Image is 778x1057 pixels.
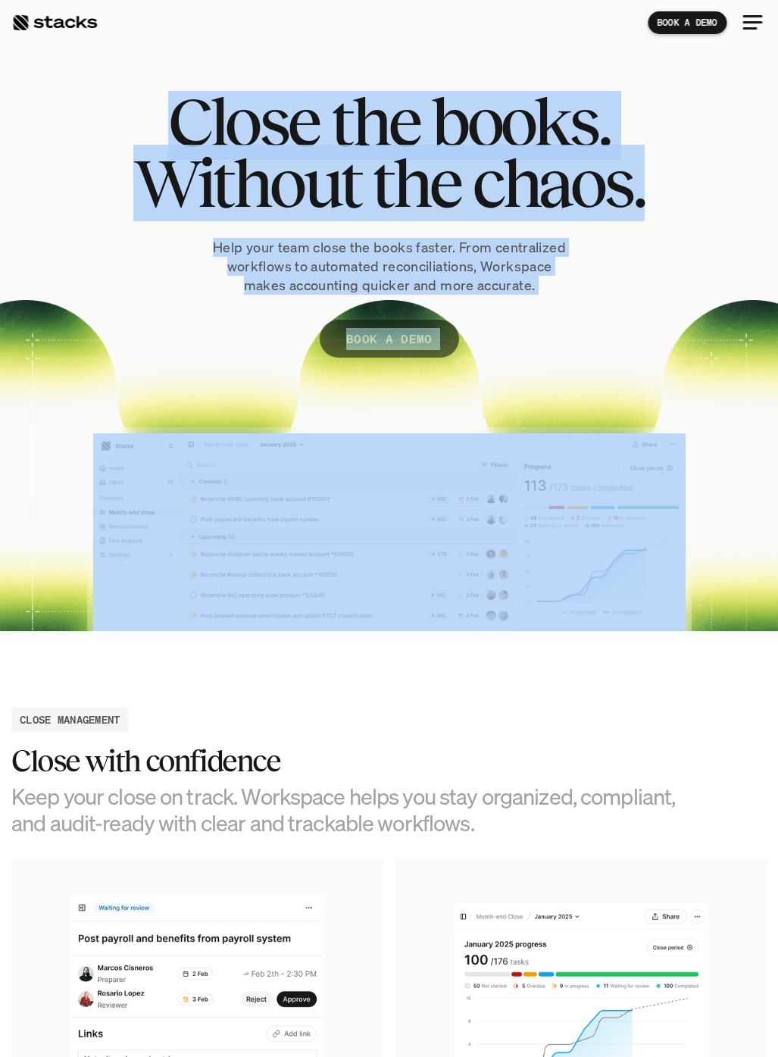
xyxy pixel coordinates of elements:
a: BOOK A DEMO [648,11,726,34]
span: chaos. [472,152,645,214]
span: books. [431,91,610,152]
span: Close [168,91,319,152]
span: the [331,91,420,152]
h3: Keep your close on track. Workspace helps you stay organized, compliant, and audit-ready with cle... [11,783,693,837]
p: Help your team close the books faster. From centralized workflows to automated reconciliations, W... [170,238,609,296]
h2: CLOSE MANAGEMENT [20,711,120,727]
p: BOOK A DEMO [346,327,433,349]
a: BOOK A DEMO [320,320,459,358]
span: Without [133,152,360,214]
h2: Close with confidence [11,744,693,777]
span: the [372,152,461,214]
p: BOOK A DEMO [657,17,717,28]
